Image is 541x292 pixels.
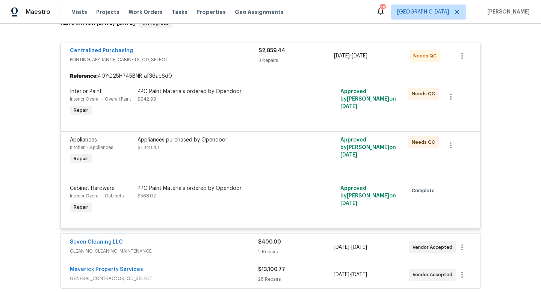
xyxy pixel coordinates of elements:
span: Tasks [172,9,187,15]
span: [DATE] [351,245,367,250]
span: [GEOGRAPHIC_DATA] [397,8,449,16]
span: Maestro [26,8,50,16]
a: Centralized Purchasing [70,48,133,53]
span: - [334,271,367,278]
a: Maverick Property Services [70,267,143,272]
span: Needs QC [413,52,440,60]
span: Visits [72,8,87,16]
div: 45 [380,5,385,12]
span: [DATE] [351,272,367,277]
span: Projects [96,8,119,16]
span: Complete [412,187,438,194]
div: 28 Repairs [258,275,333,283]
span: Interior Overall - Cabinets [70,194,124,198]
span: Vendor Accepted [413,271,455,278]
span: Repair [71,203,91,211]
span: [DATE] [340,104,357,109]
span: [DATE] [340,152,357,158]
span: Needs QC [412,90,438,98]
span: Approved by [PERSON_NAME] on [340,137,396,158]
span: Kitchen - Appliances [70,145,113,150]
span: - [334,52,367,60]
div: PPG Paint Materials ordered by Opendoor [138,88,302,95]
span: Interior Overall - Overall Paint [70,97,131,101]
span: GENERAL_CONTRACTOR, OD_SELECT [70,275,258,282]
span: Cabinet Hardware [70,186,115,191]
span: $13,100.77 [258,267,285,272]
span: $400.00 [258,239,281,245]
span: [DATE] [340,201,357,206]
span: CLEANING, CLEANING_MAINTENANCE [70,247,258,255]
span: Properties [196,8,226,16]
span: $568.02 [138,194,156,198]
div: 2 Repairs [258,248,333,256]
span: Repair [71,155,91,163]
a: Seven Cleaning LLC [70,239,123,245]
span: - [334,244,367,251]
div: 3 Repairs [258,57,334,64]
div: PPG Paint Materials ordered by Opendoor [138,185,302,192]
span: Work Orders [128,8,163,16]
b: Reference: [70,72,98,80]
span: Needs QC [412,138,438,146]
span: PAINTING, APPLIANCE, CABINETS, OD_SELECT [70,56,258,63]
span: Appliances [70,137,97,143]
span: [DATE] [334,272,349,277]
span: $942.99 [138,97,156,101]
span: [DATE] [334,245,349,250]
span: Vendor Accepted [413,244,455,251]
div: 40YQ25HP45BNR-af36ae6d0 [61,69,480,83]
span: [PERSON_NAME] [484,8,530,16]
span: Approved by [PERSON_NAME] on [340,186,396,206]
span: [DATE] [334,53,350,59]
div: Appliances purchased by Opendoor [138,136,302,144]
span: $2,859.44 [258,48,285,53]
span: [DATE] [352,53,367,59]
span: Interior Paint [70,89,102,94]
span: Repair [71,107,91,114]
span: $1,348.43 [138,145,159,150]
span: Approved by [PERSON_NAME] on [340,89,396,109]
